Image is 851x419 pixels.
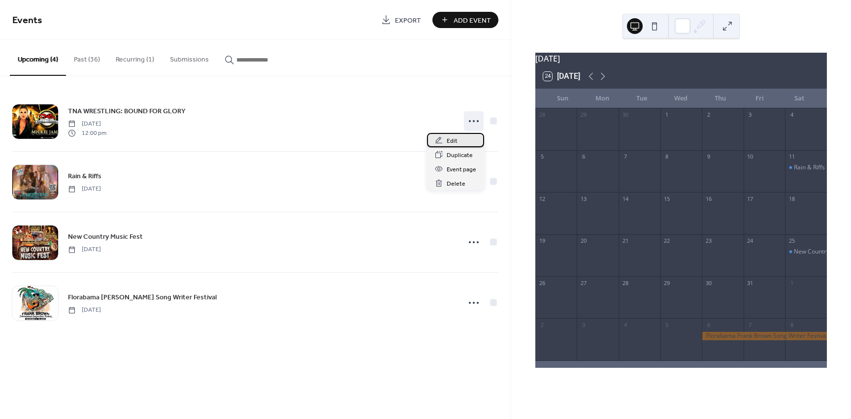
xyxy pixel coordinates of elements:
[580,321,587,328] div: 3
[663,195,671,202] div: 15
[538,237,546,245] div: 19
[622,279,629,287] div: 28
[705,153,712,161] div: 9
[663,237,671,245] div: 22
[622,153,629,161] div: 7
[663,111,671,119] div: 1
[705,321,712,328] div: 6
[785,248,827,256] div: New Country Music Fest
[535,53,827,64] div: [DATE]
[447,164,476,175] span: Event page
[580,153,587,161] div: 6
[538,279,546,287] div: 26
[454,15,491,26] span: Add Event
[785,163,827,172] div: Rain & Riffs
[661,89,701,108] div: Wed
[788,321,795,328] div: 8
[780,89,819,108] div: Sat
[747,153,754,161] div: 10
[68,171,101,182] span: Rain & Riffs
[68,231,143,242] a: New Country Music Fest
[663,321,671,328] div: 5
[68,185,101,193] span: [DATE]
[68,306,101,315] span: [DATE]
[788,153,795,161] div: 11
[447,179,465,189] span: Delete
[538,153,546,161] div: 5
[447,150,473,161] span: Duplicate
[432,12,498,28] button: Add Event
[705,237,712,245] div: 23
[740,89,780,108] div: Fri
[68,129,106,137] span: 12:00 pm
[108,40,162,75] button: Recurring (1)
[68,120,106,129] span: [DATE]
[374,12,428,28] a: Export
[747,195,754,202] div: 17
[663,153,671,161] div: 8
[543,89,583,108] div: Sun
[622,111,629,119] div: 30
[68,106,186,117] span: TNA WRESTLING: BOUND FOR GLORY
[538,321,546,328] div: 2
[622,89,661,108] div: Tue
[788,195,795,202] div: 18
[538,111,546,119] div: 28
[580,279,587,287] div: 27
[705,111,712,119] div: 2
[622,237,629,245] div: 21
[622,321,629,328] div: 4
[68,291,217,303] a: Florabama [PERSON_NAME] Song Writer Festival
[747,111,754,119] div: 3
[747,237,754,245] div: 24
[705,279,712,287] div: 30
[68,292,217,303] span: Florabama [PERSON_NAME] Song Writer Festival
[540,69,584,83] button: 24[DATE]
[788,237,795,245] div: 25
[68,245,101,254] span: [DATE]
[788,279,795,287] div: 1
[580,111,587,119] div: 29
[580,195,587,202] div: 13
[538,195,546,202] div: 12
[788,111,795,119] div: 4
[583,89,622,108] div: Mon
[68,232,143,242] span: New Country Music Fest
[395,15,421,26] span: Export
[702,332,827,340] div: Florabama Frank Brown Song Writer Festival
[580,237,587,245] div: 20
[68,170,101,182] a: Rain & Riffs
[447,136,458,146] span: Edit
[701,89,740,108] div: Thu
[663,279,671,287] div: 29
[66,40,108,75] button: Past (36)
[162,40,217,75] button: Submissions
[10,40,66,76] button: Upcoming (4)
[12,11,42,30] span: Events
[705,195,712,202] div: 16
[68,105,186,117] a: TNA WRESTLING: BOUND FOR GLORY
[794,163,825,172] div: Rain & Riffs
[622,195,629,202] div: 14
[747,321,754,328] div: 7
[747,279,754,287] div: 31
